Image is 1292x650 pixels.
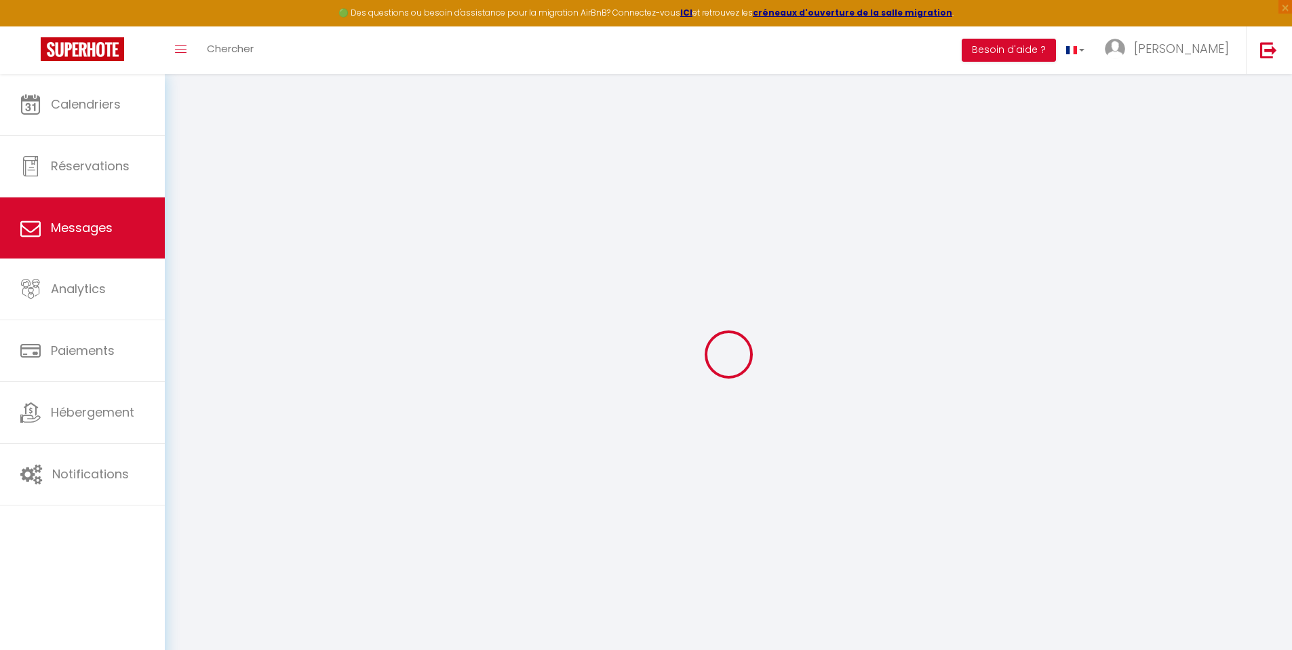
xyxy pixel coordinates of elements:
a: Chercher [197,26,264,74]
span: Analytics [51,280,106,297]
img: logout [1260,41,1277,58]
button: Besoin d'aide ? [962,39,1056,62]
img: Super Booking [41,37,124,61]
span: Paiements [51,342,115,359]
a: ... [PERSON_NAME] [1095,26,1246,74]
span: Notifications [52,465,129,482]
span: Chercher [207,41,254,56]
a: ICI [680,7,692,18]
a: créneaux d'ouverture de la salle migration [753,7,952,18]
span: Messages [51,219,113,236]
span: Calendriers [51,96,121,113]
span: [PERSON_NAME] [1134,40,1229,57]
img: ... [1105,39,1125,59]
button: Ouvrir le widget de chat LiveChat [11,5,52,46]
span: Réservations [51,157,130,174]
span: Hébergement [51,404,134,421]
